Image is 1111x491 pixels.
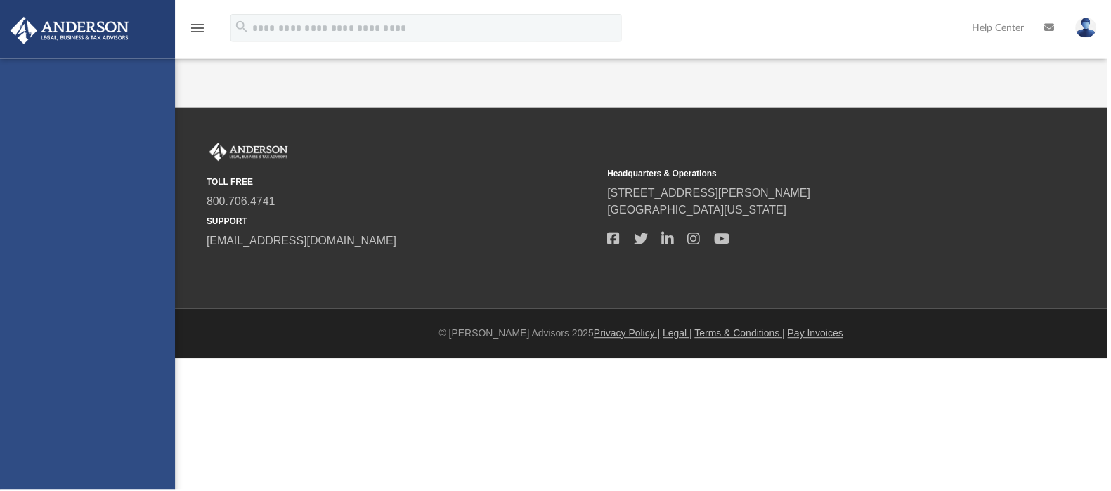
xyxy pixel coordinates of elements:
[609,168,1001,181] small: Headquarters & Operations
[207,143,292,162] img: Anderson Advisors Platinum Portal
[207,235,398,247] a: [EMAIL_ADDRESS][DOMAIN_NAME]
[1079,18,1100,38] img: User Pic
[207,176,599,189] small: TOLL FREE
[190,20,207,37] i: menu
[791,329,846,340] a: Pay Invoices
[665,329,695,340] a: Legal |
[596,329,663,340] a: Privacy Policy |
[207,196,276,208] a: 800.706.4741
[207,216,599,228] small: SUPPORT
[609,188,813,199] a: [STREET_ADDRESS][PERSON_NAME]
[235,19,250,34] i: search
[697,329,788,340] a: Terms & Conditions |
[190,27,207,37] a: menu
[176,327,1111,342] div: © [PERSON_NAME] Advisors 2025
[609,204,789,216] a: [GEOGRAPHIC_DATA][US_STATE]
[6,17,134,44] img: Anderson Advisors Platinum Portal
